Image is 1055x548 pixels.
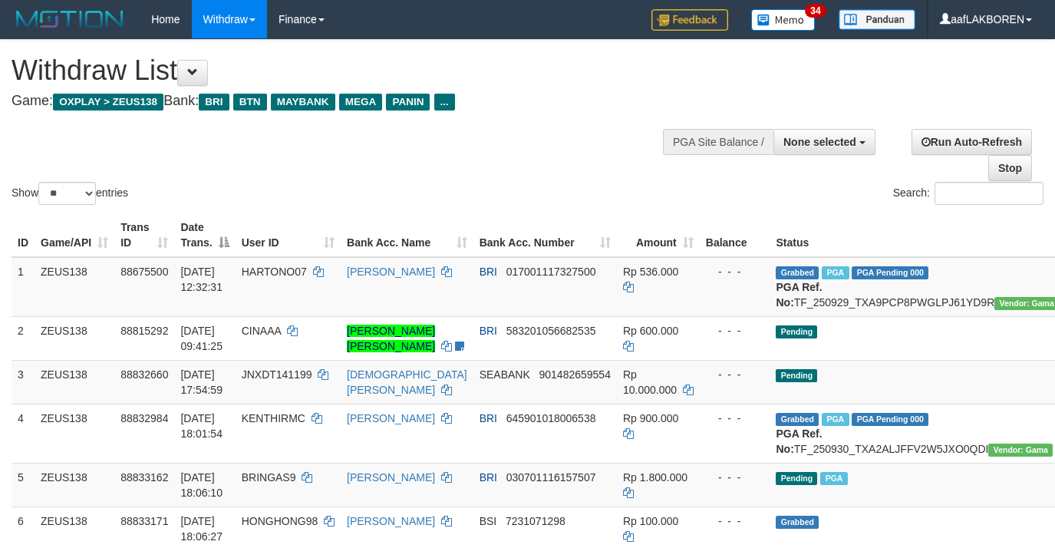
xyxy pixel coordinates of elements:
[180,515,223,543] span: [DATE] 18:06:27
[347,412,435,424] a: [PERSON_NAME]
[805,4,826,18] span: 34
[706,264,764,279] div: - - -
[347,325,435,352] a: [PERSON_NAME] [PERSON_NAME]
[120,515,168,527] span: 88833171
[434,94,455,111] span: ...
[271,94,335,111] span: MAYBANK
[776,472,817,485] span: Pending
[776,325,817,338] span: Pending
[35,316,114,360] td: ZEUS138
[120,471,168,484] span: 88833162
[776,369,817,382] span: Pending
[776,516,819,529] span: Grabbed
[386,94,430,111] span: PANIN
[35,213,114,257] th: Game/API: activate to sort column ascending
[12,182,128,205] label: Show entries
[480,368,530,381] span: SEABANK
[180,325,223,352] span: [DATE] 09:41:25
[852,266,928,279] span: PGA Pending
[776,266,819,279] span: Grabbed
[539,368,610,381] span: Copy 901482659554 to clipboard
[506,266,596,278] span: Copy 017001117327500 to clipboard
[935,182,1043,205] input: Search:
[480,515,497,527] span: BSI
[347,471,435,484] a: [PERSON_NAME]
[623,515,678,527] span: Rp 100.000
[822,413,849,426] span: Marked by aafchomsokheang
[700,213,770,257] th: Balance
[180,412,223,440] span: [DATE] 18:01:54
[120,368,168,381] span: 88832660
[506,412,596,424] span: Copy 645901018006538 to clipboard
[12,404,35,463] td: 4
[12,55,688,86] h1: Withdraw List
[38,182,96,205] select: Showentries
[773,129,875,155] button: None selected
[480,266,497,278] span: BRI
[776,428,822,455] b: PGA Ref. No:
[180,471,223,499] span: [DATE] 18:06:10
[35,257,114,317] td: ZEUS138
[242,515,318,527] span: HONGHONG98
[12,213,35,257] th: ID
[506,325,596,337] span: Copy 583201056682535 to clipboard
[617,213,700,257] th: Amount: activate to sort column ascending
[242,412,305,424] span: KENTHIRMC
[174,213,235,257] th: Date Trans.: activate to sort column descending
[839,9,915,30] img: panduan.png
[506,515,565,527] span: Copy 7231071298 to clipboard
[706,367,764,382] div: - - -
[233,94,267,111] span: BTN
[706,411,764,426] div: - - -
[480,325,497,337] span: BRI
[341,213,473,257] th: Bank Acc. Name: activate to sort column ascending
[236,213,341,257] th: User ID: activate to sort column ascending
[623,368,677,396] span: Rp 10.000.000
[53,94,163,111] span: OXPLAY > ZEUS138
[822,266,849,279] span: Marked by aaftrukkakada
[180,368,223,396] span: [DATE] 17:54:59
[480,471,497,484] span: BRI
[988,155,1032,181] a: Stop
[706,513,764,529] div: - - -
[12,463,35,507] td: 5
[776,281,822,309] b: PGA Ref. No:
[199,94,229,111] span: BRI
[776,413,819,426] span: Grabbed
[12,8,128,31] img: MOTION_logo.png
[623,325,678,337] span: Rp 600.000
[347,266,435,278] a: [PERSON_NAME]
[506,471,596,484] span: Copy 030701116157507 to clipboard
[651,9,728,31] img: Feedback.jpg
[706,323,764,338] div: - - -
[347,368,467,396] a: [DEMOGRAPHIC_DATA][PERSON_NAME]
[120,266,168,278] span: 88675500
[35,463,114,507] td: ZEUS138
[12,94,688,109] h4: Game: Bank:
[12,257,35,317] td: 1
[12,360,35,404] td: 3
[623,266,678,278] span: Rp 536.000
[242,325,281,337] span: CINAAA
[623,471,687,484] span: Rp 1.800.000
[12,316,35,360] td: 2
[120,325,168,337] span: 88815292
[347,515,435,527] a: [PERSON_NAME]
[114,213,174,257] th: Trans ID: activate to sort column ascending
[242,266,307,278] span: HARTONO07
[706,470,764,485] div: - - -
[35,404,114,463] td: ZEUS138
[473,213,617,257] th: Bank Acc. Number: activate to sort column ascending
[180,266,223,293] span: [DATE] 12:32:31
[820,472,847,485] span: Marked by aafchomsokheang
[120,412,168,424] span: 88832984
[242,471,296,484] span: BRINGAS9
[35,360,114,404] td: ZEUS138
[988,444,1053,457] span: Vendor URL: https://trx31.1velocity.biz
[242,368,312,381] span: JNXDT141199
[852,413,928,426] span: PGA Pending
[663,129,773,155] div: PGA Site Balance /
[893,182,1043,205] label: Search:
[912,129,1032,155] a: Run Auto-Refresh
[783,136,856,148] span: None selected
